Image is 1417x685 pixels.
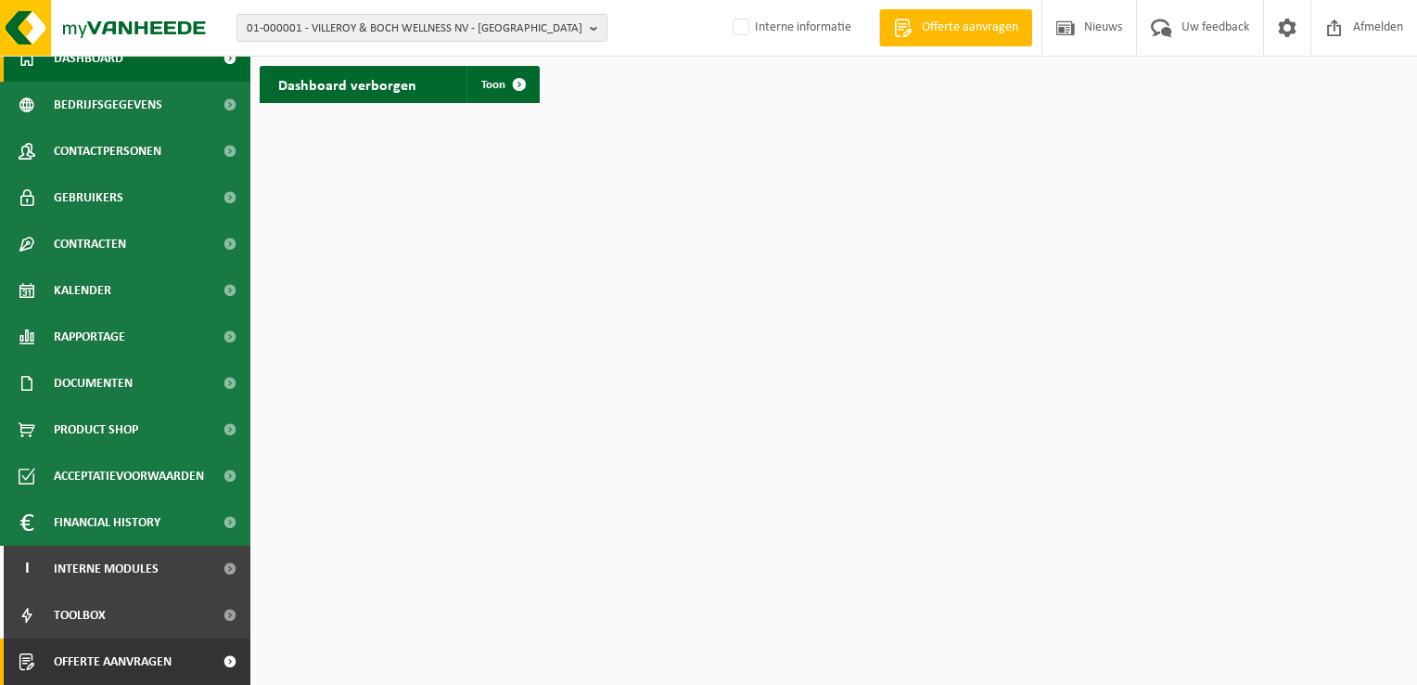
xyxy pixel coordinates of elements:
span: Kalender [54,267,111,314]
span: Bedrijfsgegevens [54,82,162,128]
a: Toon [466,66,538,103]
span: Acceptatievoorwaarden [54,453,204,499]
label: Interne informatie [729,14,851,42]
span: I [19,546,35,592]
a: Offerte aanvragen [879,9,1032,46]
span: Financial History [54,499,160,546]
span: Contactpersonen [54,128,161,174]
span: Documenten [54,360,133,407]
span: Dashboard [54,35,123,82]
span: Product Shop [54,407,138,453]
span: Rapportage [54,314,125,360]
span: Gebruikers [54,174,123,221]
span: Toon [481,79,505,91]
h2: Dashboard verborgen [260,66,435,102]
span: Interne modules [54,546,159,592]
span: Offerte aanvragen [54,639,172,685]
span: Contracten [54,221,126,267]
span: Offerte aanvragen [917,19,1023,37]
span: 01-000001 - VILLEROY & BOCH WELLNESS NV - [GEOGRAPHIC_DATA] [247,15,582,43]
button: 01-000001 - VILLEROY & BOCH WELLNESS NV - [GEOGRAPHIC_DATA] [236,14,607,42]
span: Toolbox [54,592,106,639]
